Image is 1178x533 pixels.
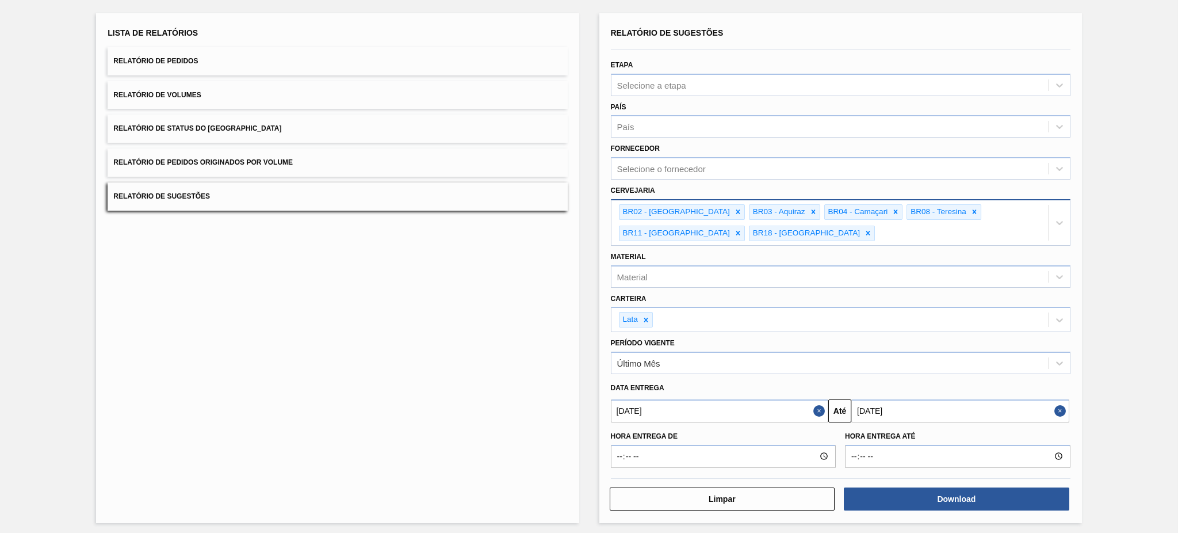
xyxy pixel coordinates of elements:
[611,186,655,195] label: Cervejaria
[611,428,836,445] label: Hora entrega de
[611,144,660,153] label: Fornecedor
[813,399,828,422] button: Close
[108,81,567,109] button: Relatório de Volumes
[610,488,835,511] button: Limpar
[108,47,567,75] button: Relatório de Pedidos
[617,359,660,368] div: Último Mês
[749,226,862,241] div: BR18 - [GEOGRAPHIC_DATA]
[617,272,648,281] div: Material
[828,399,851,422] button: Até
[611,61,633,69] label: Etapa
[611,28,724,37] span: Relatório de Sugestões
[611,253,646,261] label: Material
[619,226,732,241] div: BR11 - [GEOGRAPHIC_DATA]
[617,164,706,174] div: Selecione o fornecedor
[611,295,647,303] label: Carteira
[611,339,675,347] label: Período Vigente
[1054,399,1069,422] button: Close
[825,205,890,219] div: BR04 - Camaçari
[617,80,686,90] div: Selecione a etapa
[113,91,201,99] span: Relatório de Volumes
[749,205,807,219] div: BR03 - Aquiraz
[113,124,281,132] span: Relatório de Status do [GEOGRAPHIC_DATA]
[611,399,829,422] input: dd/mm/yyyy
[108,115,567,143] button: Relatório de Status do [GEOGRAPHIC_DATA]
[619,313,640,327] div: Lata
[108,149,567,177] button: Relatório de Pedidos Originados por Volume
[611,103,626,111] label: País
[844,488,1069,511] button: Download
[113,57,198,65] span: Relatório de Pedidos
[611,384,664,392] span: Data Entrega
[113,158,293,166] span: Relatório de Pedidos Originados por Volume
[108,28,198,37] span: Lista de Relatórios
[108,182,567,211] button: Relatório de Sugestões
[845,428,1070,445] label: Hora entrega até
[619,205,732,219] div: BR02 - [GEOGRAPHIC_DATA]
[617,122,634,132] div: País
[851,399,1069,422] input: dd/mm/yyyy
[113,192,210,200] span: Relatório de Sugestões
[907,205,968,219] div: BR08 - Teresina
